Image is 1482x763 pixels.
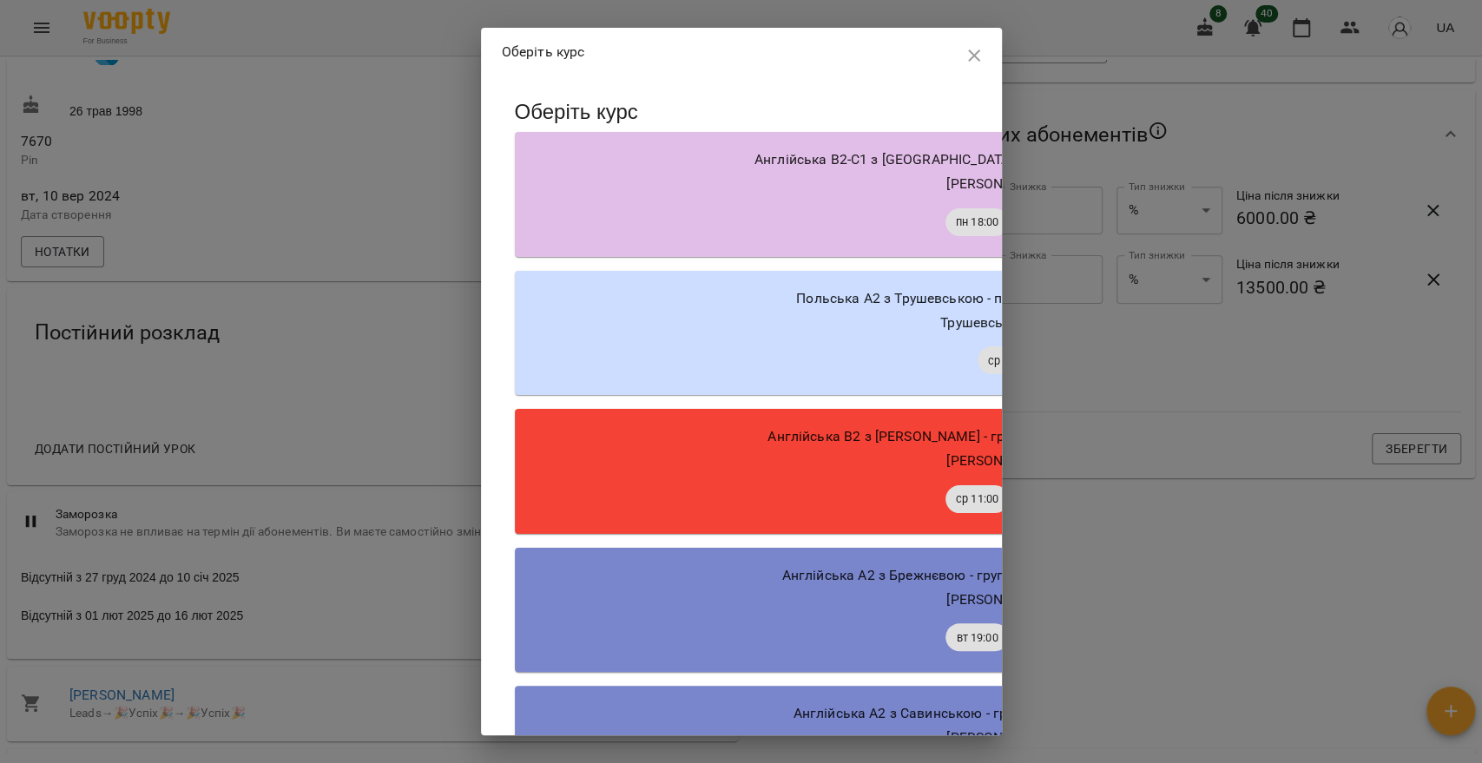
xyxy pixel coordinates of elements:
[782,565,1013,586] p: Англійська А2 з Брежнєвою - група
[767,426,1026,447] p: Англійська B2 з [PERSON_NAME] - група
[946,452,1072,469] span: [PERSON_NAME] (а)
[940,314,1078,331] span: Трушевська Саша (п)
[945,629,1008,646] span: вт 19:00
[754,149,1061,170] p: Англійська В2-С1 з [GEOGRAPHIC_DATA] - група
[946,175,1072,192] span: [PERSON_NAME] (а)
[796,288,1026,309] p: Польська А2 з Трушевською - пара
[946,729,1072,746] span: [PERSON_NAME] (а)
[946,591,1072,608] span: [PERSON_NAME] (а)
[502,42,585,62] p: Оберіть курс
[945,214,1009,230] span: пн 18:00
[978,352,1041,369] span: ср 12:00
[945,490,1009,507] span: ср 11:00
[793,703,1029,724] p: Англійська А2 з Савинською - група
